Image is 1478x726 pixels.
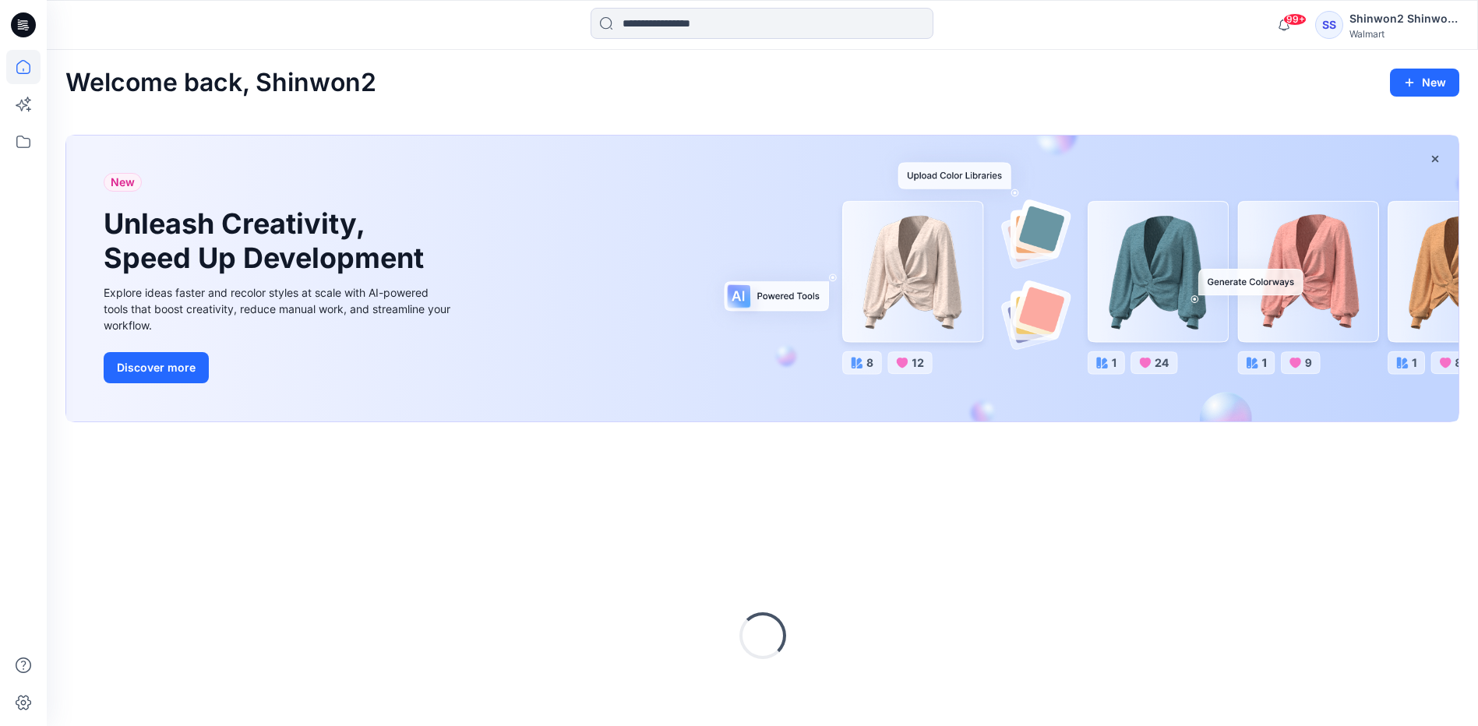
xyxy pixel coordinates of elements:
[111,173,135,192] span: New
[1349,28,1459,40] div: Walmart
[1315,11,1343,39] div: SS
[65,69,376,97] h2: Welcome back, Shinwon2
[1390,69,1459,97] button: New
[104,352,209,383] button: Discover more
[1349,9,1459,28] div: Shinwon2 Shinwon2
[104,352,454,383] a: Discover more
[104,207,431,274] h1: Unleash Creativity, Speed Up Development
[104,284,454,333] div: Explore ideas faster and recolor styles at scale with AI-powered tools that boost creativity, red...
[1283,13,1307,26] span: 99+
